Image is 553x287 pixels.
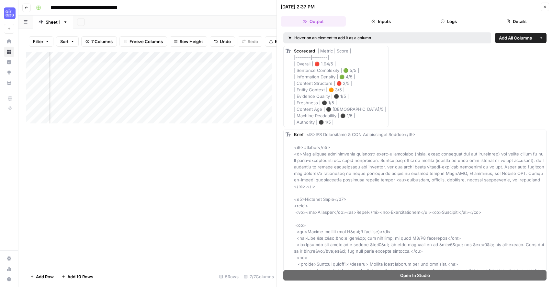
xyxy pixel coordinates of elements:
span: Scorecard [294,48,315,53]
span: Freeze Columns [130,38,163,45]
button: Workspace: September Cohort [4,5,14,21]
button: Add All Columns [495,33,536,43]
img: September Cohort Logo [4,7,16,19]
div: Hover on an element to add it as a column [288,35,429,41]
a: Insights [4,57,14,67]
span: Add 10 Rows [67,273,93,280]
span: 7 Columns [91,38,113,45]
button: Freeze Columns [119,36,167,47]
button: Inputs [348,16,413,27]
span: Row Height [180,38,203,45]
span: Undo [220,38,231,45]
span: Open In Studio [400,272,430,279]
button: Redo [238,36,262,47]
button: Details [484,16,549,27]
button: Help + Support [4,274,14,284]
a: Usage [4,264,14,274]
button: Undo [210,36,235,47]
button: Add 10 Rows [58,271,97,282]
a: Browse [4,47,14,57]
span: Sort [60,38,69,45]
a: Your Data [4,78,14,88]
button: 7 Columns [81,36,117,47]
button: Open In Studio [283,270,547,281]
a: Opportunities [4,67,14,78]
div: 5 Rows [217,271,241,282]
div: [DATE] 2:37 PM [281,4,315,10]
span: Add All Columns [499,35,532,41]
button: Add Row [26,271,58,282]
button: Row Height [170,36,207,47]
a: Settings [4,253,14,264]
button: Output [281,16,346,27]
a: Home [4,36,14,47]
span: | Metric | Score | |--------|--------| | Overall | 🔴 1.94/5 | | Sentence Complexity | 🟢 5/5 | | I... [294,48,386,125]
button: Export CSV [265,36,302,47]
button: Filter [29,36,53,47]
a: Sheet 1 [33,16,73,29]
span: Filter [33,38,43,45]
div: 7/7 Columns [241,271,276,282]
div: Sheet 1 [46,19,61,25]
button: Sort [56,36,79,47]
button: Logs [416,16,481,27]
span: Brief [294,132,304,137]
span: Add Row [36,273,54,280]
span: Redo [248,38,258,45]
